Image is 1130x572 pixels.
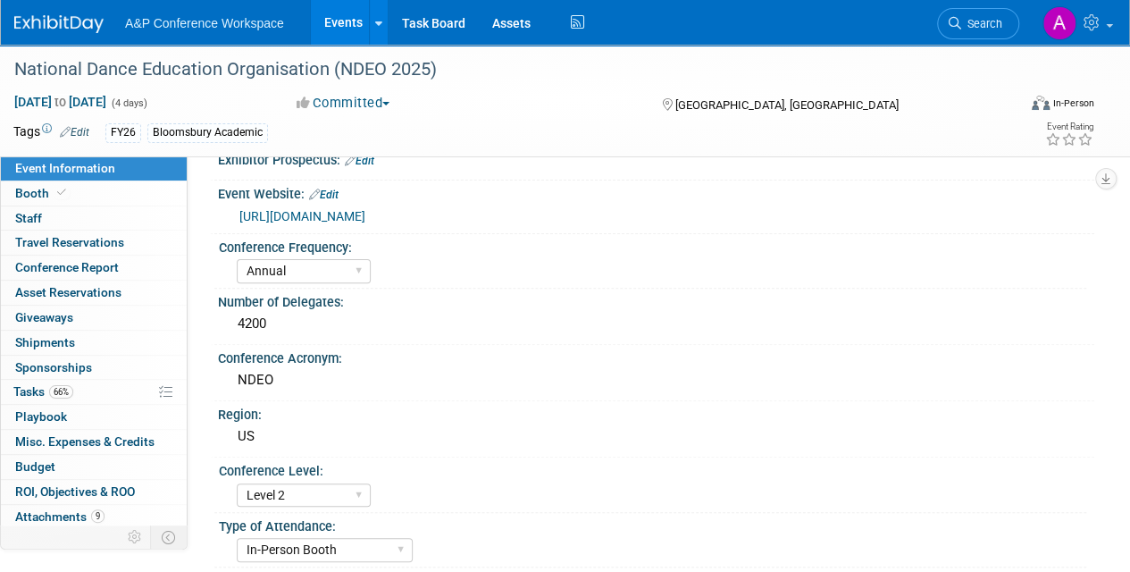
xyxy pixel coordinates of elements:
[937,8,1019,39] a: Search
[219,458,1086,480] div: Conference Level:
[13,122,89,143] td: Tags
[1,156,187,181] a: Event Information
[14,15,104,33] img: ExhibitDay
[1,505,187,529] a: Attachments9
[15,509,105,524] span: Attachments
[15,484,135,499] span: ROI, Objectives & ROO
[110,97,147,109] span: (4 days)
[231,423,1081,450] div: US
[936,93,1094,120] div: Event Format
[15,186,70,200] span: Booth
[15,285,121,299] span: Asset Reservations
[1,405,187,429] a: Playbook
[1,380,187,404] a: Tasks66%
[1,480,187,504] a: ROI, Objectives & ROO
[239,209,365,223] a: [URL][DOMAIN_NAME]
[1,231,187,255] a: Travel Reservations
[345,155,374,167] a: Edit
[309,189,339,201] a: Edit
[120,526,151,549] td: Personalize Event Tab Strip
[1,455,187,479] a: Budget
[1,356,187,380] a: Sponsorships
[218,345,1094,367] div: Conference Acronym:
[13,94,107,110] span: [DATE] [DATE]
[218,289,1094,311] div: Number of Delegates:
[219,513,1086,535] div: Type of Attendance:
[15,235,124,249] span: Travel Reservations
[290,94,397,113] button: Committed
[57,188,66,198] i: Booth reservation complete
[15,409,67,424] span: Playbook
[1,430,187,454] a: Misc. Expenses & Credits
[125,16,284,30] span: A&P Conference Workspace
[1042,6,1076,40] img: Amanda Oney
[15,211,42,225] span: Staff
[1,256,187,280] a: Conference Report
[151,526,188,549] td: Toggle Event Tabs
[15,161,115,175] span: Event Information
[1,281,187,305] a: Asset Reservations
[91,509,105,523] span: 9
[1032,96,1050,110] img: Format-Inperson.png
[52,95,69,109] span: to
[105,123,141,142] div: FY26
[1052,97,1094,110] div: In-Person
[218,401,1094,424] div: Region:
[15,360,92,374] span: Sponsorships
[218,147,1094,170] div: Exhibitor Prospectus:
[147,123,268,142] div: Bloomsbury Academic
[15,434,155,449] span: Misc. Expenses & Credits
[15,459,55,474] span: Budget
[231,366,1081,394] div: NDEO
[961,17,1002,30] span: Search
[1,306,187,330] a: Giveaways
[1,181,187,206] a: Booth
[218,181,1094,204] div: Event Website:
[1045,122,1093,131] div: Event Rating
[219,234,1086,257] div: Conference Frequency:
[15,335,75,349] span: Shipments
[13,384,73,399] span: Tasks
[15,310,73,324] span: Giveaways
[8,54,1002,86] div: National Dance Education Organisation (NDEO 2025)
[15,260,119,274] span: Conference Report
[674,98,898,112] span: [GEOGRAPHIC_DATA], [GEOGRAPHIC_DATA]
[1,206,187,231] a: Staff
[49,385,73,399] span: 66%
[60,126,89,139] a: Edit
[1,331,187,355] a: Shipments
[231,310,1081,338] div: 4200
